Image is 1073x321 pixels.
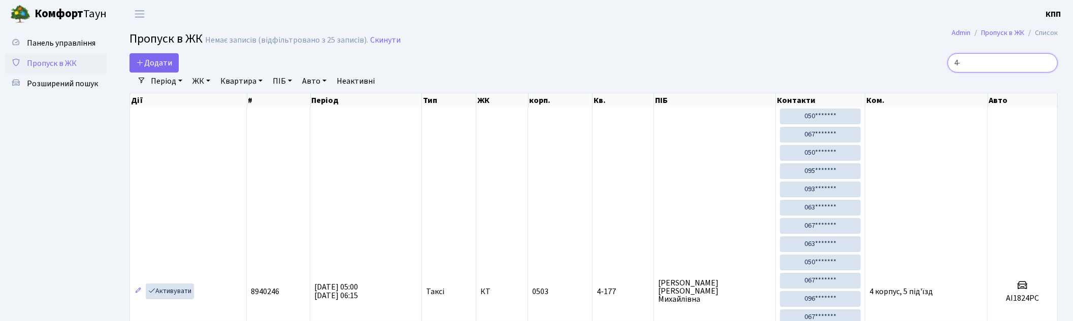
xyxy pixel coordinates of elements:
[269,73,296,90] a: ПІБ
[865,93,988,108] th: Ком.
[936,22,1073,44] nav: breadcrumb
[147,73,186,90] a: Період
[869,286,933,297] span: 4 корпус, 5 під'їзд
[130,93,247,108] th: Дії
[1024,27,1058,39] li: Список
[948,53,1058,73] input: Пошук...
[27,38,95,49] span: Панель управління
[593,93,654,108] th: Кв.
[476,93,528,108] th: ЖК
[1046,9,1061,20] b: КПП
[247,93,311,108] th: #
[597,288,649,296] span: 4-177
[422,93,476,108] th: Тип
[27,78,98,89] span: Розширений пошук
[129,53,179,73] a: Додати
[216,73,267,90] a: Квартира
[654,93,775,108] th: ПІБ
[311,93,422,108] th: Період
[480,288,524,296] span: КТ
[333,73,379,90] a: Неактивні
[952,27,970,38] a: Admin
[35,6,83,22] b: Комфорт
[27,58,77,69] span: Пропуск в ЖК
[298,73,331,90] a: Авто
[146,283,194,299] a: Активувати
[529,93,593,108] th: корп.
[10,4,30,24] img: logo.png
[988,93,1058,108] th: Авто
[129,30,203,48] span: Пропуск в ЖК
[127,6,152,22] button: Переключити навігацію
[658,279,771,303] span: [PERSON_NAME] [PERSON_NAME] Михайлівна
[35,6,107,23] span: Таун
[532,286,548,297] span: 0503
[426,288,444,296] span: Таксі
[136,57,172,68] span: Додати
[981,27,1024,38] a: Пропуск в ЖК
[5,53,107,74] a: Пропуск в ЖК
[370,35,401,45] a: Скинути
[1046,8,1061,20] a: КПП
[188,73,214,90] a: ЖК
[205,35,368,45] div: Немає записів (відфільтровано з 25 записів).
[251,286,279,297] span: 8940246
[776,93,866,108] th: Контакти
[314,281,358,301] span: [DATE] 05:00 [DATE] 06:15
[5,74,107,94] a: Розширений пошук
[5,33,107,53] a: Панель управління
[992,294,1053,303] h5: AI1824PC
